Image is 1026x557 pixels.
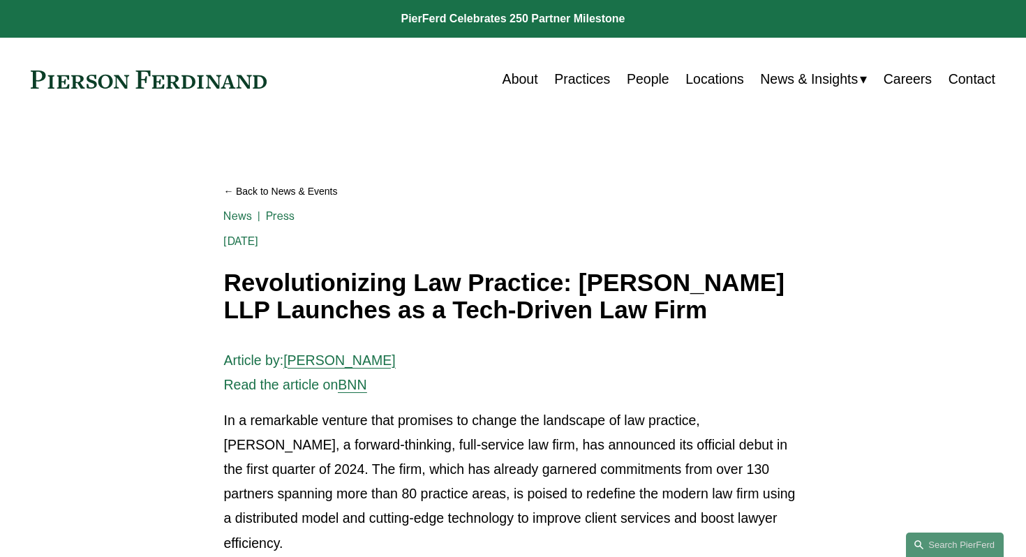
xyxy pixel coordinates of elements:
a: Practices [554,66,610,93]
a: Search this site [906,533,1004,557]
a: folder dropdown [760,66,867,93]
a: [PERSON_NAME] [283,352,396,368]
span: News & Insights [760,67,858,91]
a: People [627,66,669,93]
a: Careers [884,66,932,93]
span: [DATE] [223,235,258,248]
a: Locations [685,66,744,93]
a: About [503,66,538,93]
span: Article by: [223,352,283,368]
a: Press [266,209,295,223]
span: Read the article on [223,377,338,392]
a: Contact [949,66,995,93]
a: BNN [338,377,366,392]
a: News [223,209,252,223]
p: In a remarkable venture that promises to change the landscape of law practice, [PERSON_NAME], a f... [223,408,802,556]
h1: Revolutionizing Law Practice: [PERSON_NAME] LLP Launches as a Tech-Driven Law Firm [223,269,802,323]
a: Back to News & Events [223,179,802,204]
